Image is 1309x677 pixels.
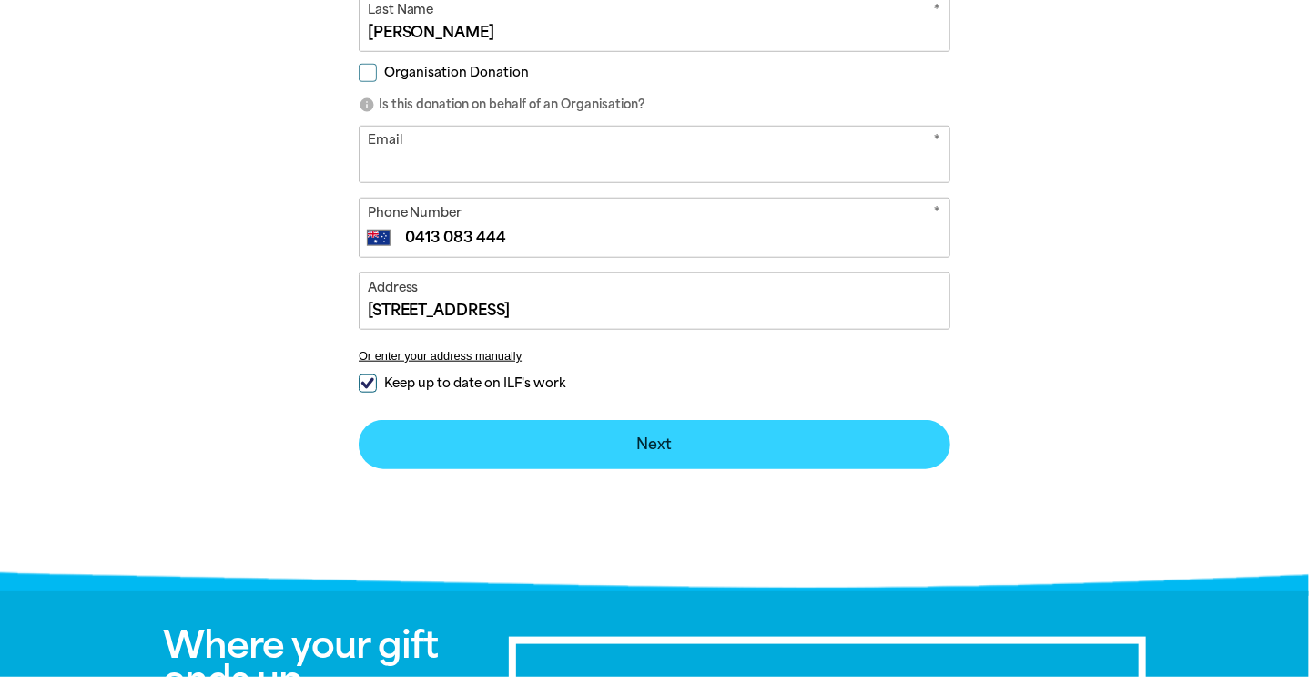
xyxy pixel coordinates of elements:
i: info [359,97,375,113]
input: Organisation Donation [359,64,377,82]
input: Keep up to date on ILF's work [359,374,377,393]
span: Keep up to date on ILF's work [384,374,565,392]
button: Or enter your address manually [359,349,950,363]
button: Next [359,420,950,469]
i: Required [933,203,940,226]
p: Is this donation on behalf of an Organisation? [359,96,950,114]
span: Organisation Donation [384,64,529,81]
